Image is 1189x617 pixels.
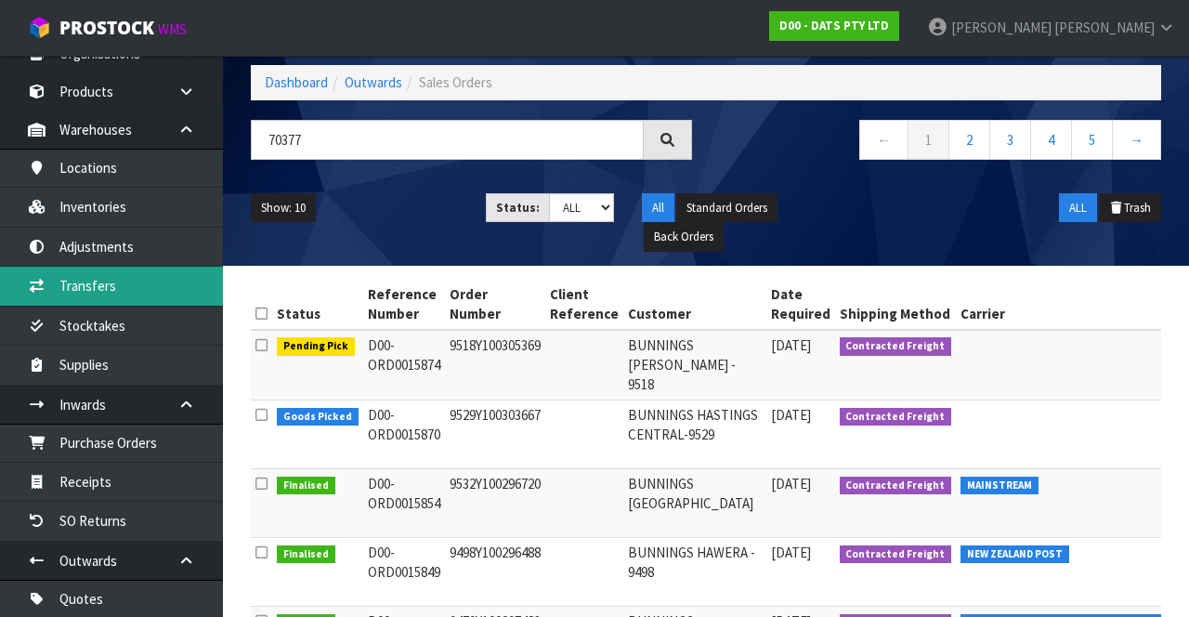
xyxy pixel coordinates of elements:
[363,280,445,330] th: Reference Number
[769,11,899,41] a: D00 - DATS PTY LTD
[277,337,355,356] span: Pending Pick
[840,408,952,427] span: Contracted Freight
[676,193,777,223] button: Standard Orders
[272,280,363,330] th: Status
[989,120,1031,160] a: 3
[840,545,952,564] span: Contracted Freight
[623,400,766,468] td: BUNNINGS HASTINGS CENTRAL-9529
[1112,120,1161,160] a: →
[1054,19,1155,36] span: [PERSON_NAME]
[363,400,445,468] td: D00-ORD0015870
[419,73,492,91] span: Sales Orders
[28,16,51,39] img: cube-alt.png
[59,16,154,40] span: ProStock
[720,120,1161,165] nav: Page navigation
[766,280,835,330] th: Date Required
[345,73,402,91] a: Outwards
[496,200,540,216] strong: Status:
[908,120,949,160] a: 1
[771,406,811,424] span: [DATE]
[840,477,952,495] span: Contracted Freight
[1099,193,1161,223] button: Trash
[960,545,1069,564] span: NEW ZEALAND POST
[251,120,644,160] input: Search sales orders
[277,545,335,564] span: Finalised
[644,222,724,252] button: Back Orders
[277,408,359,427] span: Goods Picked
[1059,193,1097,223] button: ALL
[623,468,766,537] td: BUNNINGS [GEOGRAPHIC_DATA]
[1071,120,1113,160] a: 5
[960,477,1039,495] span: MAINSTREAM
[445,468,545,537] td: 9532Y100296720
[445,400,545,468] td: 9529Y100303667
[623,280,766,330] th: Customer
[771,475,811,492] span: [DATE]
[1030,120,1072,160] a: 4
[445,280,545,330] th: Order Number
[948,120,990,160] a: 2
[771,544,811,561] span: [DATE]
[445,330,545,400] td: 9518Y100305369
[445,537,545,606] td: 9498Y100296488
[956,280,1177,330] th: Carrier
[840,337,952,356] span: Contracted Freight
[158,20,187,38] small: WMS
[779,18,889,33] strong: D00 - DATS PTY LTD
[951,19,1052,36] span: [PERSON_NAME]
[363,330,445,400] td: D00-ORD0015874
[363,468,445,537] td: D00-ORD0015854
[623,537,766,606] td: BUNNINGS HAWERA - 9498
[642,193,674,223] button: All
[859,120,908,160] a: ←
[265,73,328,91] a: Dashboard
[545,280,623,330] th: Client Reference
[835,280,957,330] th: Shipping Method
[771,336,811,354] span: [DATE]
[277,477,335,495] span: Finalised
[623,330,766,400] td: BUNNINGS [PERSON_NAME] - 9518
[251,193,316,223] button: Show: 10
[363,537,445,606] td: D00-ORD0015849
